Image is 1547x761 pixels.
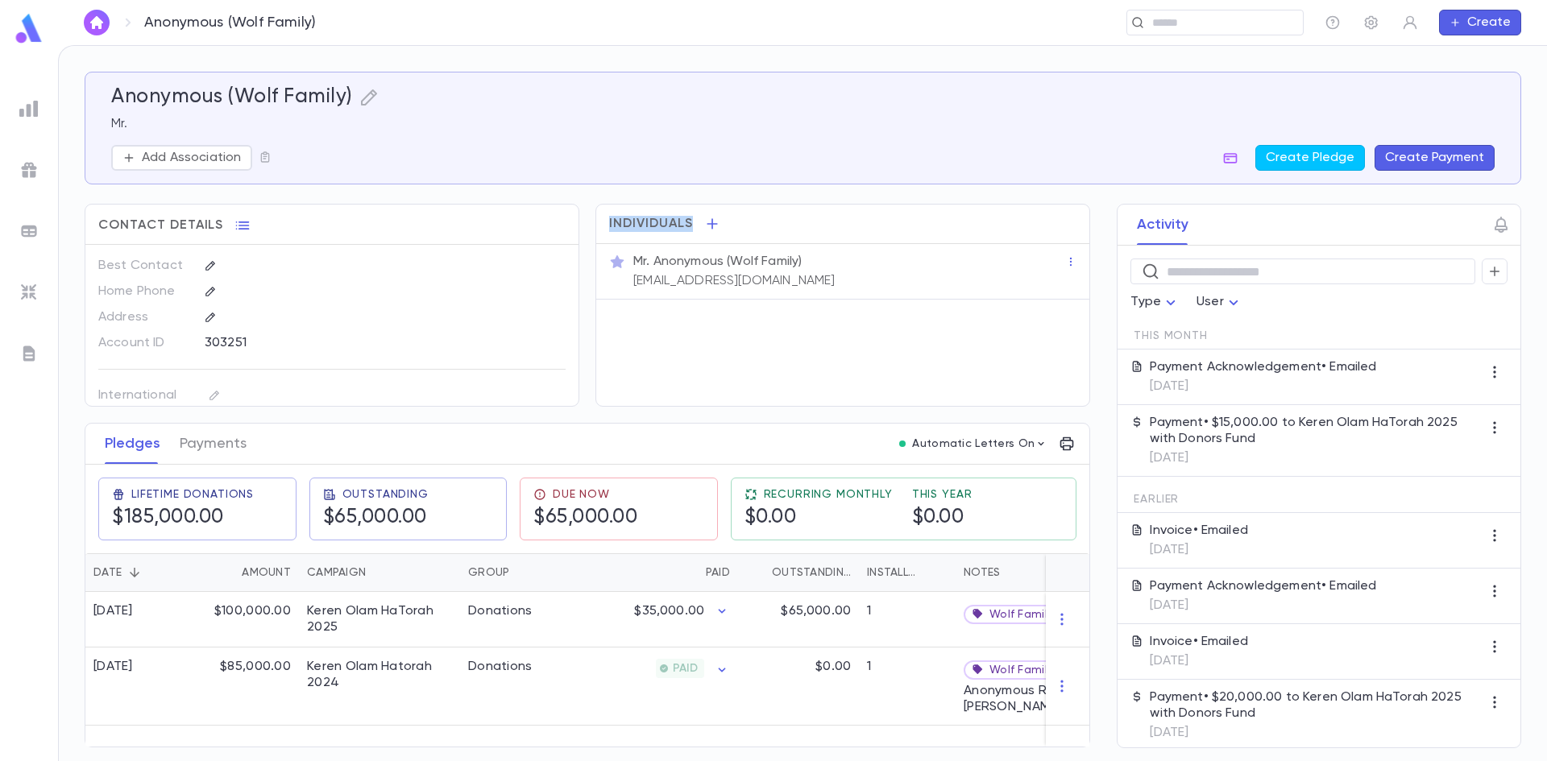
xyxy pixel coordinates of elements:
[468,659,533,675] div: Donations
[142,150,241,166] p: Add Association
[956,553,1157,592] div: Notes
[1137,205,1188,245] button: Activity
[1150,542,1248,558] p: [DATE]
[19,160,39,180] img: campaigns_grey.99e729a5f7ee94e3726e6486bddda8f1.svg
[1150,653,1248,669] p: [DATE]
[1134,493,1179,506] span: Earlier
[19,344,39,363] img: letters_grey.7941b92b52307dd3b8a917253454ce1c.svg
[307,659,452,691] div: Keren Olam Hatorah 2024
[1150,523,1248,539] p: Invoice • Emailed
[98,253,191,279] p: Best Contact
[131,488,254,501] span: Lifetime Donations
[1150,598,1376,614] p: [DATE]
[912,506,964,530] h5: $0.00
[964,553,1000,592] div: Notes
[1150,634,1248,650] p: Invoice • Emailed
[1197,296,1224,308] span: User
[815,659,851,675] p: $0.00
[112,506,224,530] h5: $185,000.00
[13,13,45,44] img: logo
[105,424,160,464] button: Pledges
[1150,359,1376,375] p: Payment Acknowledgement • Emailed
[194,647,299,726] div: $85,000.00
[533,506,637,530] h5: $65,000.00
[342,488,429,501] span: Outstanding
[366,560,392,585] button: Sort
[111,85,353,110] h5: Anonymous (Wolf Family)
[111,116,1495,132] p: Mr.
[460,553,581,592] div: Group
[1130,296,1161,308] span: Type
[93,603,133,619] div: [DATE]
[989,608,1096,621] span: Wolf Family Pledge
[19,99,39,118] img: reports_grey.c525e4749d1bce6a11f5fe2a8de1b229.svg
[633,254,802,270] p: Mr. Anonymous (Wolf Family)
[194,592,299,647] div: $100,000.00
[216,560,242,585] button: Sort
[194,553,299,592] div: Amount
[242,553,291,592] div: Amount
[633,273,835,289] p: [EMAIL_ADDRESS][DOMAIN_NAME]
[323,506,427,530] h5: $65,000.00
[680,560,706,585] button: Sort
[609,216,693,232] span: Individuals
[738,553,859,592] div: Outstanding
[509,560,535,585] button: Sort
[98,383,191,420] p: International Number
[581,553,738,592] div: Paid
[912,437,1035,450] p: Automatic Letters On
[1150,415,1482,447] p: Payment • $15,000.00 to Keren Olam HaTorah 2025 with Donors Fund
[553,488,610,501] span: Due Now
[307,603,452,635] div: Keren Olam HaTorah 2025
[205,330,486,354] div: 303251
[746,560,772,585] button: Sort
[859,592,956,647] div: 1
[706,553,730,592] div: Paid
[922,560,948,585] button: Sort
[98,217,223,234] span: Contact Details
[98,279,191,304] p: Home Phone
[180,424,247,464] button: Payments
[468,603,533,619] div: Donations
[1150,450,1482,466] p: [DATE]
[307,553,366,592] div: Campaign
[19,221,39,241] img: batches_grey.339ca447c9d9533ef1741baa751efc33.svg
[1255,145,1365,171] button: Create Pledge
[1197,287,1243,318] div: User
[912,488,973,501] span: This Year
[1375,145,1495,171] button: Create Payment
[19,283,39,302] img: imports_grey.530a8a0e642e233f2baf0ef88e8c9fcb.svg
[634,603,704,619] p: $35,000.00
[1150,578,1376,594] p: Payment Acknowledgement • Emailed
[1439,10,1521,35] button: Create
[1150,689,1482,722] p: Payment • $20,000.00 to Keren Olam HaTorah 2025 with Donors Fund
[85,553,194,592] div: Date
[1130,287,1180,318] div: Type
[764,488,893,501] span: Recurring Monthly
[893,432,1054,455] button: Automatic Letters On
[299,553,460,592] div: Campaign
[1134,329,1207,342] span: This Month
[859,553,956,592] div: Installments
[964,683,1149,715] div: Anonymous RW donors (with [PERSON_NAME])
[781,603,851,619] p: $65,000.00
[111,145,252,171] button: Add Association
[666,662,704,675] span: PAID
[87,16,106,29] img: home_white.a664292cf8c1dea59945f0da9f25487c.svg
[468,553,509,592] div: Group
[1150,378,1376,395] p: [DATE]
[144,14,316,31] p: Anonymous (Wolf Family)
[122,560,147,585] button: Sort
[772,553,851,592] div: Outstanding
[93,553,122,592] div: Date
[93,659,133,675] div: [DATE]
[867,553,922,592] div: Installments
[1150,725,1482,741] p: [DATE]
[98,330,191,356] p: Account ID
[744,506,797,530] h5: $0.00
[98,304,191,330] p: Address
[859,647,956,726] div: 1
[989,664,1096,676] span: Wolf Family Pledge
